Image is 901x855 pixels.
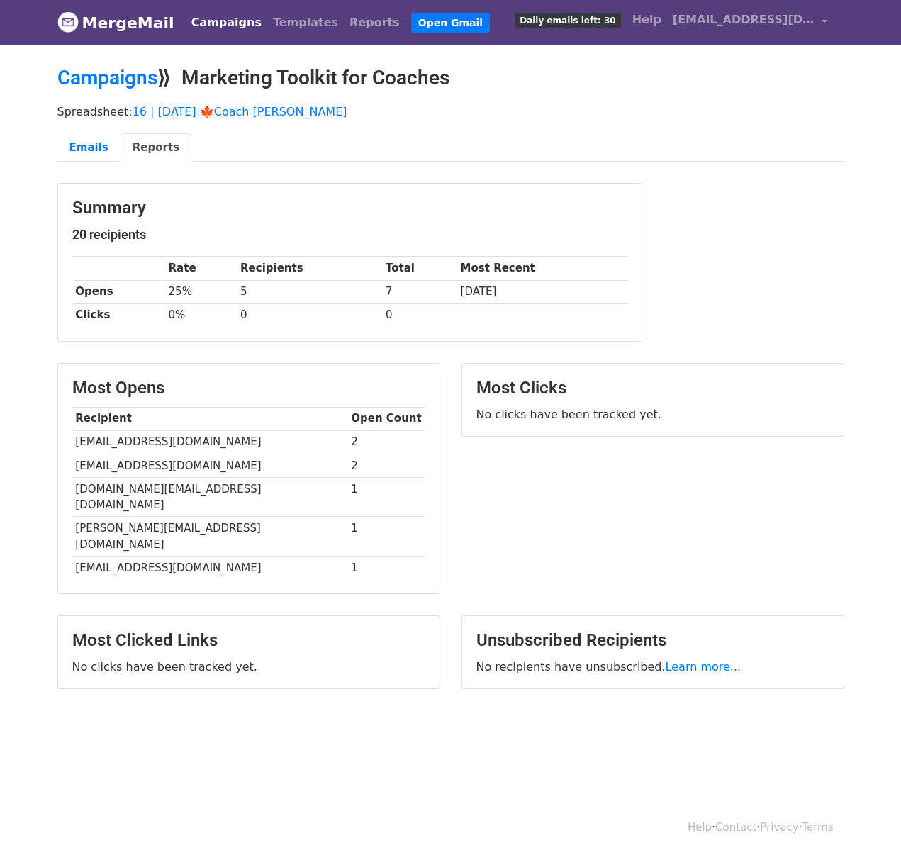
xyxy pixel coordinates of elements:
th: Opens [72,280,165,303]
p: No clicks have been tracked yet. [72,659,425,674]
span: Daily emails left: 30 [515,13,620,28]
h3: Most Opens [72,378,425,398]
span: [EMAIL_ADDRESS][DOMAIN_NAME] [673,11,815,28]
p: No recipients have unsubscribed. [476,659,829,674]
td: [PERSON_NAME][EMAIL_ADDRESS][DOMAIN_NAME] [72,517,348,557]
a: Learn more... [666,660,741,674]
td: 5 [237,280,382,303]
td: 0% [165,303,237,327]
td: [EMAIL_ADDRESS][DOMAIN_NAME] [72,454,348,477]
h3: Most Clicked Links [72,630,425,651]
td: 25% [165,280,237,303]
td: 1 [348,557,425,580]
h3: Summary [72,198,627,218]
th: Recipients [237,257,382,280]
a: Daily emails left: 30 [509,6,626,34]
th: Recipient [72,407,348,430]
th: Rate [165,257,237,280]
a: Reports [121,133,191,162]
h2: ⟫ Marketing Toolkit for Coaches [57,66,844,90]
a: Terms [802,821,833,834]
a: 16 | [DATE] 🍁Coach [PERSON_NAME] [133,105,347,118]
h3: Most Clicks [476,378,829,398]
a: Help [627,6,667,34]
td: [DOMAIN_NAME][EMAIL_ADDRESS][DOMAIN_NAME] [72,477,348,517]
a: Emails [57,133,121,162]
th: Most Recent [457,257,627,280]
td: 1 [348,517,425,557]
a: Help [688,821,712,834]
img: MergeMail logo [57,11,79,33]
td: 0 [237,303,382,327]
a: MergeMail [57,8,174,38]
a: Templates [267,9,344,37]
a: Open Gmail [411,13,490,33]
a: [EMAIL_ADDRESS][DOMAIN_NAME] [667,6,833,39]
a: Contact [715,821,756,834]
a: Campaigns [186,9,267,37]
td: [EMAIL_ADDRESS][DOMAIN_NAME] [72,557,348,580]
th: Total [382,257,457,280]
td: 0 [382,303,457,327]
th: Open Count [348,407,425,430]
th: Clicks [72,303,165,327]
h3: Unsubscribed Recipients [476,630,829,651]
iframe: Chat Widget [830,787,901,855]
td: 2 [348,430,425,454]
p: Spreadsheet: [57,104,844,119]
td: 7 [382,280,457,303]
a: Reports [344,9,405,37]
td: 2 [348,454,425,477]
a: Privacy [760,821,798,834]
td: 1 [348,477,425,517]
p: No clicks have been tracked yet. [476,407,829,422]
a: Campaigns [57,66,157,89]
h5: 20 recipients [72,227,627,242]
td: [DATE] [457,280,627,303]
td: [EMAIL_ADDRESS][DOMAIN_NAME] [72,430,348,454]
